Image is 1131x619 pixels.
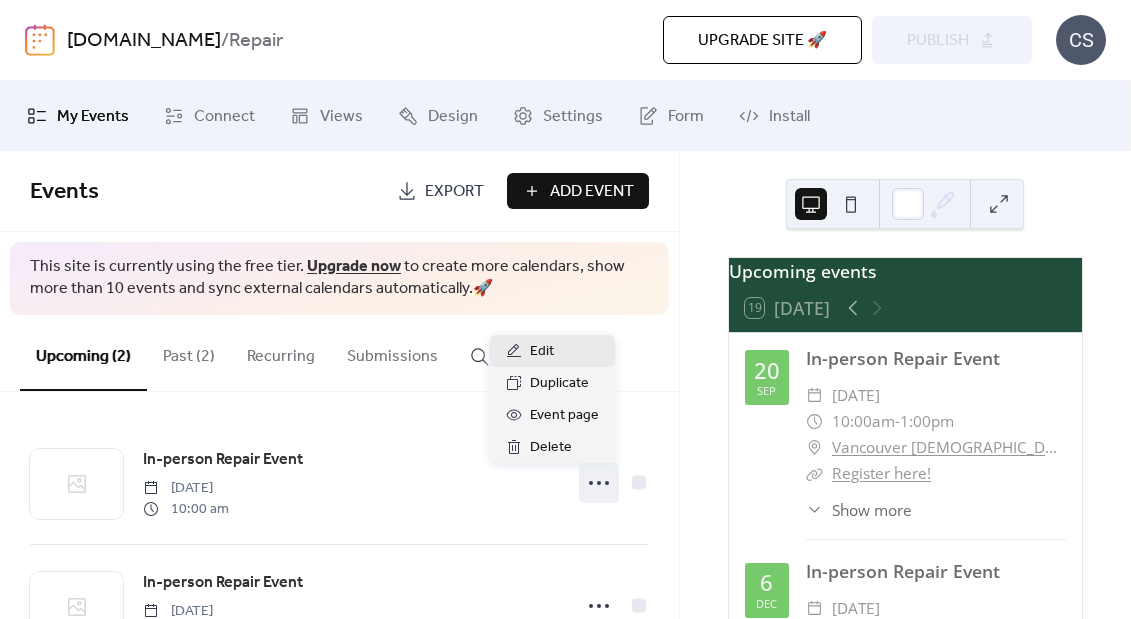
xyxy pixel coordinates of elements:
div: CS [1056,15,1106,65]
span: Event page [530,404,599,428]
b: Repair [229,22,283,60]
button: Upgrade site 🚀 [663,16,862,64]
span: 10:00am [832,409,895,435]
span: In-person Repair Event [143,448,303,472]
a: Form [623,89,719,143]
span: Upgrade site 🚀 [698,29,827,53]
span: [DATE] [143,478,229,499]
a: Upgrade now [307,251,401,282]
a: Design [383,89,493,143]
span: Add Event [550,180,634,204]
span: Export [425,180,484,204]
div: 6 [760,571,773,593]
span: Edit [530,340,554,364]
span: Events [30,170,99,214]
span: In-person Repair Event [143,571,303,595]
span: This site is currently using the free tier. to create more calendars, show more than 10 events an... [30,256,649,301]
button: ​Show more [806,499,912,522]
div: ​ [806,499,824,522]
div: ​ [806,383,824,409]
b: / [221,22,229,60]
a: Connect [149,89,270,143]
a: Export [382,173,499,209]
button: Add Event [507,173,649,209]
a: Install [724,89,825,143]
div: Sep [757,385,776,396]
span: Delete [530,436,572,460]
span: Show more [832,499,912,522]
div: ​ [806,409,824,435]
div: 20 [754,359,780,381]
span: My Events [57,105,129,129]
button: Submissions [331,315,454,389]
span: 10:00 am [143,499,229,520]
a: Views [275,89,378,143]
span: Form [668,105,704,129]
a: In-person Repair Event [806,346,1000,370]
div: Upcoming events [729,258,1082,284]
span: [DATE] [832,383,880,409]
a: [DOMAIN_NAME] [67,22,221,60]
span: 1:00pm [900,409,954,435]
button: Past (2) [147,315,231,389]
span: Settings [543,105,603,129]
a: In-person Repair Event [143,570,303,596]
span: Duplicate [530,372,589,396]
div: ​ [806,461,824,487]
button: Recurring [231,315,331,389]
div: Dec [756,598,777,609]
span: Install [769,105,810,129]
a: Settings [498,89,618,143]
span: Design [428,105,478,129]
a: Register here! [832,463,931,484]
img: logo [25,24,55,56]
div: ​ [806,435,824,461]
a: My Events [12,89,144,143]
a: Vancouver [DEMOGRAPHIC_DATA][PERSON_NAME] [STREET_ADDRESS] [832,435,1066,461]
span: Views [320,105,363,129]
a: In-person Repair Event [806,559,1000,583]
span: Connect [194,105,255,129]
button: Upcoming (2) [20,315,147,391]
span: - [895,409,900,435]
a: In-person Repair Event [143,447,303,473]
